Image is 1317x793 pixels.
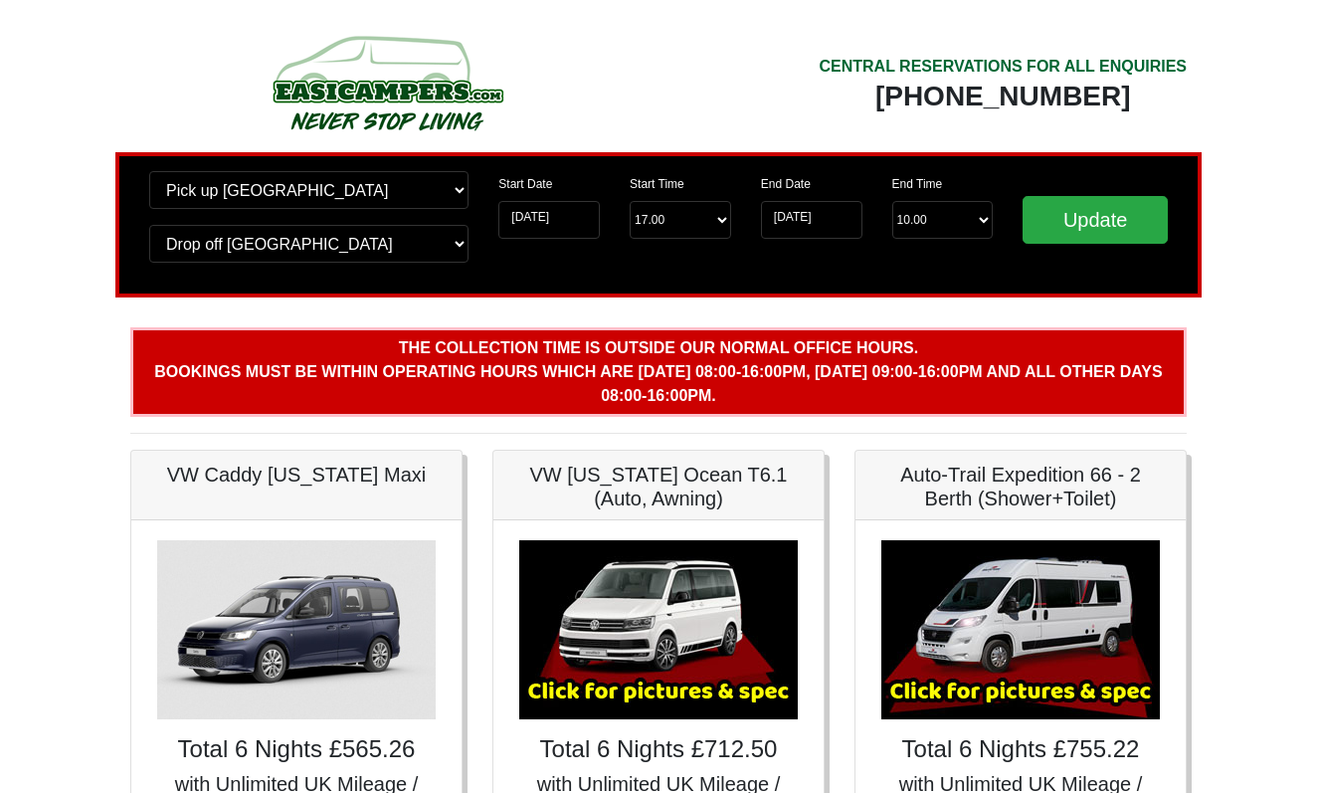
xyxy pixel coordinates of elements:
[151,463,442,487] h5: VW Caddy [US_STATE] Maxi
[198,28,576,137] img: campers-checkout-logo.png
[881,540,1160,719] img: Auto-Trail Expedition 66 - 2 Berth (Shower+Toilet)
[819,79,1187,114] div: [PHONE_NUMBER]
[151,735,442,764] h4: Total 6 Nights £565.26
[875,463,1166,510] h5: Auto-Trail Expedition 66 - 2 Berth (Shower+Toilet)
[519,540,798,719] img: VW California Ocean T6.1 (Auto, Awning)
[875,735,1166,764] h4: Total 6 Nights £755.22
[819,55,1187,79] div: CENTRAL RESERVATIONS FOR ALL ENQUIRIES
[498,175,552,193] label: Start Date
[157,540,436,719] img: VW Caddy California Maxi
[154,339,1162,404] b: The collection time is outside our normal office hours. Bookings must be within operating hours w...
[761,201,862,239] input: Return Date
[513,735,804,764] h4: Total 6 Nights £712.50
[498,201,600,239] input: Start Date
[892,175,943,193] label: End Time
[761,175,811,193] label: End Date
[1023,196,1168,244] input: Update
[513,463,804,510] h5: VW [US_STATE] Ocean T6.1 (Auto, Awning)
[630,175,684,193] label: Start Time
